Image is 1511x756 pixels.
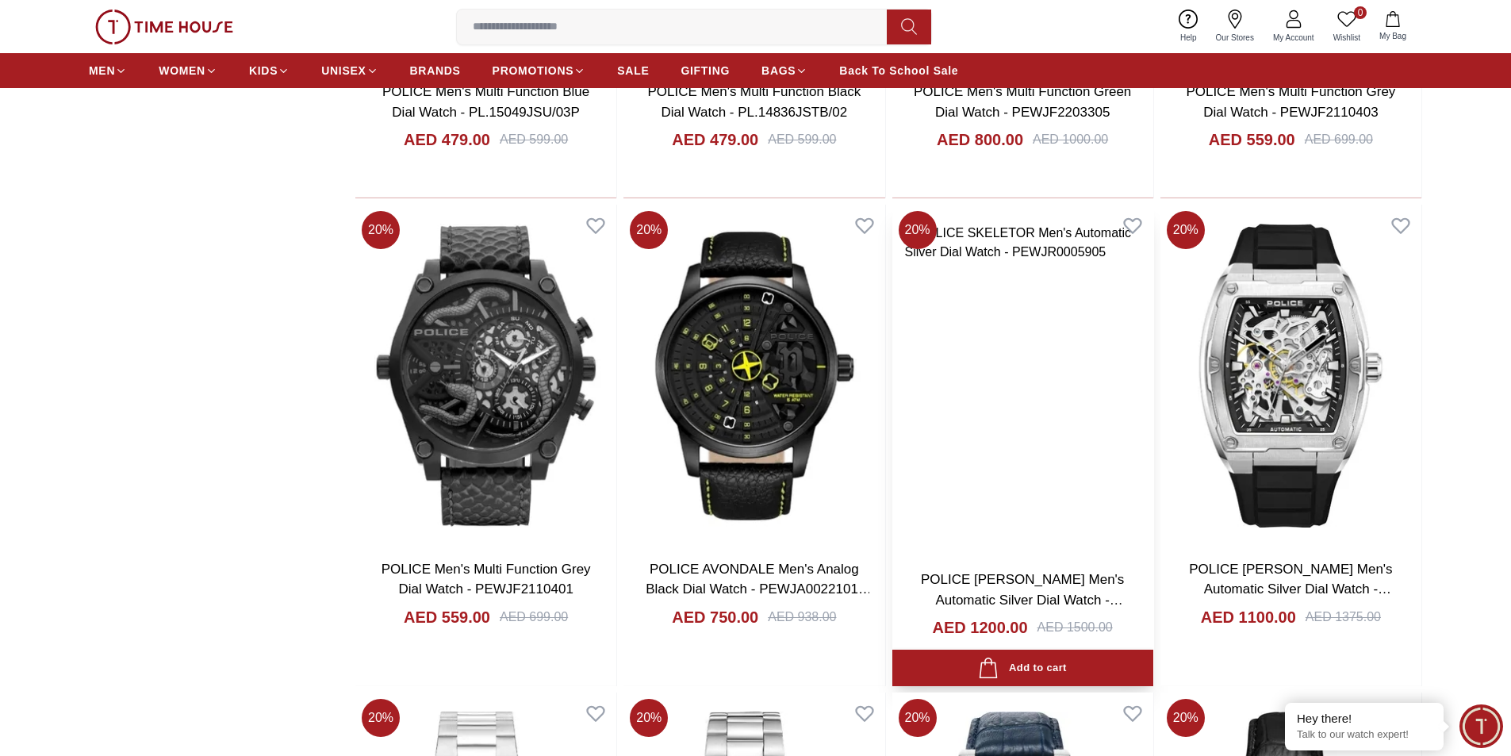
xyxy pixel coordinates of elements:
[630,699,668,737] span: 20 %
[672,606,758,628] h4: AED 750.00
[648,84,861,120] a: POLICE Men's Multi Function Black Dial Watch - PL.14836JSTB/02
[321,56,378,85] a: UNISEX
[89,63,115,79] span: MEN
[1186,84,1395,120] a: POLICE Men's Multi Function Grey Dial Watch - PEWJF2110403
[1206,6,1264,47] a: Our Stores
[672,129,758,151] h4: AED 479.00
[1306,608,1381,627] div: AED 1375.00
[1210,32,1260,44] span: Our Stores
[355,205,616,546] img: POLICE Men's Multi Function Grey Dial Watch - PEWJF2110401
[921,572,1124,627] a: POLICE [PERSON_NAME] Men's Automatic Silver Dial Watch - PEWJR0005905
[249,63,278,79] span: KIDS
[623,205,884,546] img: POLICE AVONDALE Men's Analog Black Dial Watch - PEWJA0022101-WW
[410,56,461,85] a: BRANDS
[768,130,836,149] div: AED 599.00
[839,63,958,79] span: Back To School Sale
[1354,6,1367,19] span: 0
[1305,130,1373,149] div: AED 699.00
[249,56,290,85] a: KIDS
[761,63,796,79] span: BAGS
[978,658,1066,679] div: Add to cart
[1171,6,1206,47] a: Help
[159,63,205,79] span: WOMEN
[761,56,807,85] a: BAGS
[1267,32,1321,44] span: My Account
[617,63,649,79] span: SALE
[382,84,589,120] a: POLICE Men's Multi Function Blue Dial Watch - PL.15049JSU/03P
[362,699,400,737] span: 20 %
[681,63,730,79] span: GIFTING
[1167,211,1205,249] span: 20 %
[1174,32,1203,44] span: Help
[1373,30,1413,42] span: My Bag
[932,616,1027,639] h4: AED 1200.00
[500,130,568,149] div: AED 599.00
[410,63,461,79] span: BRANDS
[362,211,400,249] span: 20 %
[493,63,574,79] span: PROMOTIONS
[89,56,127,85] a: MEN
[914,84,1131,120] a: POLICE Men's Multi Function Green Dial Watch - PEWJF2203305
[1327,32,1367,44] span: Wishlist
[617,56,649,85] a: SALE
[404,606,490,628] h4: AED 559.00
[892,650,1153,687] button: Add to cart
[500,608,568,627] div: AED 699.00
[1033,130,1108,149] div: AED 1000.00
[1297,711,1432,727] div: Hey there!
[95,10,233,44] img: ...
[892,205,1153,557] img: POLICE SKELETOR Men's Automatic Silver Dial Watch - PEWJR0005905
[1037,618,1113,637] div: AED 1500.00
[1189,562,1392,617] a: POLICE [PERSON_NAME] Men's Automatic Silver Dial Watch - PEWJR0005902
[1459,704,1503,748] div: Chat Widget
[404,129,490,151] h4: AED 479.00
[1160,205,1421,546] img: POLICE SKELETOR Men's Automatic Silver Dial Watch - PEWJR0005902
[937,129,1023,151] h4: AED 800.00
[1209,129,1295,151] h4: AED 559.00
[899,699,937,737] span: 20 %
[1324,6,1370,47] a: 0Wishlist
[646,562,872,617] a: POLICE AVONDALE Men's Analog Black Dial Watch - PEWJA0022101-WW
[1201,606,1296,628] h4: AED 1100.00
[159,56,217,85] a: WOMEN
[899,211,937,249] span: 20 %
[382,562,591,597] a: POLICE Men's Multi Function Grey Dial Watch - PEWJF2110401
[1167,699,1205,737] span: 20 %
[1297,728,1432,742] p: Talk to our watch expert!
[630,211,668,249] span: 20 %
[839,56,958,85] a: Back To School Sale
[493,56,586,85] a: PROMOTIONS
[681,56,730,85] a: GIFTING
[1370,8,1416,45] button: My Bag
[321,63,366,79] span: UNISEX
[768,608,836,627] div: AED 938.00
